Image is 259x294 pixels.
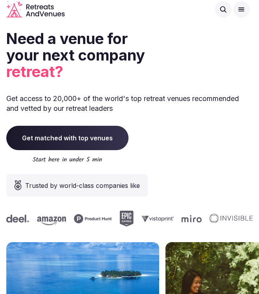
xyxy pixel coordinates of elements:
a: Get matched with top venues [6,126,129,150]
span: Trusted by world-class companies like [25,181,140,190]
span: Need a venue for your next company [6,29,145,64]
svg: Invisible company logo [206,214,249,223]
a: Visit the homepage [6,1,65,18]
svg: Deel company logo [3,215,26,222]
svg: Vistaprint company logo [138,215,170,222]
svg: Retreats and Venues company logo [6,1,65,18]
svg: Miro company logo [178,215,198,222]
p: Get access to 20,000+ of the world's top retreat venues recommended and vetted by our retreat lea... [6,94,253,113]
span: retreat? [6,64,253,80]
svg: Epic Games company logo [116,211,130,226]
img: Start here in under 5 min [33,156,102,162]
